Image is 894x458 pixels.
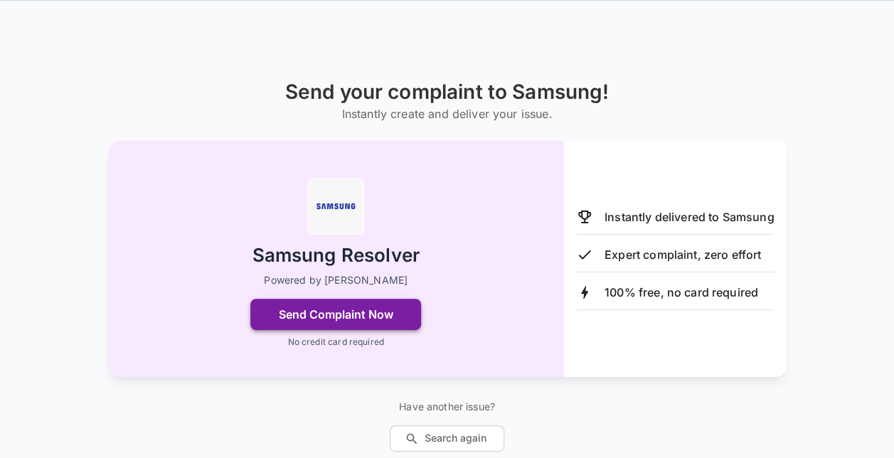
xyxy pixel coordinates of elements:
p: 100% free, no card required [605,284,758,301]
button: Search again [390,425,504,452]
h6: Instantly create and deliver your issue. [285,104,610,124]
p: Expert complaint, zero effort [605,246,761,263]
p: No credit card required [287,336,383,348]
p: Have another issue? [390,400,504,414]
p: Powered by [PERSON_NAME] [264,273,408,287]
p: Instantly delivered to Samsung [605,208,775,225]
button: Send Complaint Now [250,299,421,330]
img: Samsung [307,178,364,235]
h2: Samsung Resolver [252,243,419,268]
h1: Send your complaint to Samsung! [285,80,610,104]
